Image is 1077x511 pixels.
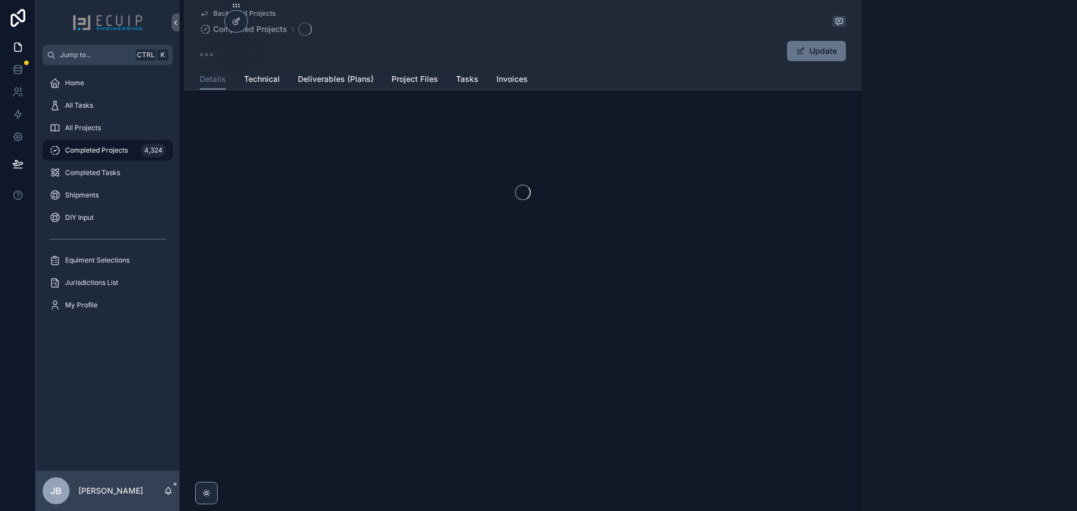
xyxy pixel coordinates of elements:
[244,69,280,91] a: Technical
[136,49,156,61] span: Ctrl
[141,144,166,157] div: 4,324
[43,185,173,205] a: Shipments
[65,168,120,177] span: Completed Tasks
[36,65,179,330] div: scrollable content
[200,69,226,90] a: Details
[298,69,374,91] a: Deliverables (Plans)
[158,50,167,59] span: K
[65,256,130,265] span: Equiment Selections
[65,213,94,222] span: DIY Input
[79,485,143,496] p: [PERSON_NAME]
[213,9,275,18] span: Back to All Projects
[43,95,173,116] a: All Tasks
[60,50,131,59] span: Jump to...
[43,295,173,315] a: My Profile
[65,191,99,200] span: Shipments
[72,13,143,31] img: App logo
[43,250,173,270] a: Equiment Selections
[244,73,280,85] span: Technical
[43,45,173,65] button: Jump to...CtrlK
[65,79,84,88] span: Home
[43,273,173,293] a: Jurisdictions List
[50,484,62,498] span: JB
[496,69,528,91] a: Invoices
[456,69,478,91] a: Tasks
[392,69,438,91] a: Project Files
[43,163,173,183] a: Completed Tasks
[200,73,226,85] span: Details
[298,73,374,85] span: Deliverables (Plans)
[65,146,128,155] span: Completed Projects
[65,278,118,287] span: Jurisdictions List
[787,41,846,61] button: Update
[200,9,275,18] a: Back to All Projects
[213,24,287,35] span: Completed Projects
[65,301,98,310] span: My Profile
[43,118,173,138] a: All Projects
[43,140,173,160] a: Completed Projects4,324
[496,73,528,85] span: Invoices
[200,24,287,35] a: Completed Projects
[43,208,173,228] a: DIY Input
[456,73,478,85] span: Tasks
[65,123,101,132] span: All Projects
[392,73,438,85] span: Project Files
[43,73,173,93] a: Home
[65,101,93,110] span: All Tasks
